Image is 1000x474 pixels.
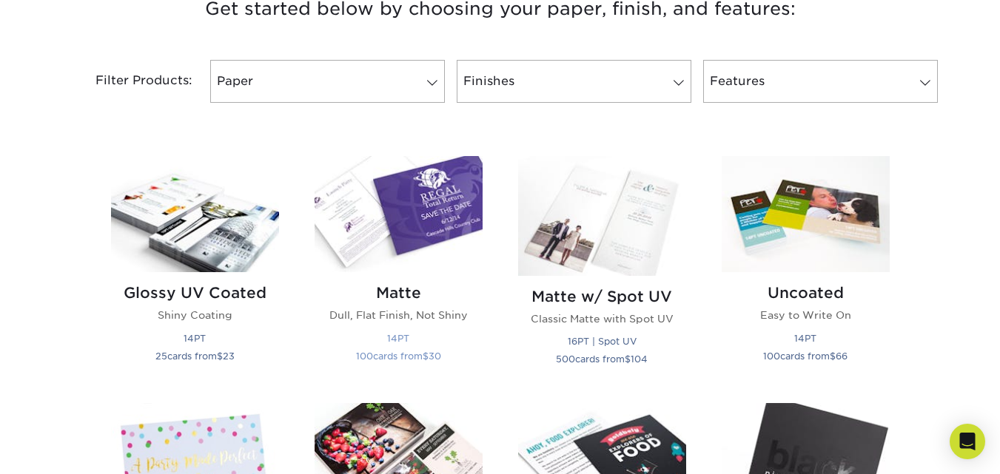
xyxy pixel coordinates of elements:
h2: Glossy UV Coated [111,284,279,302]
a: Finishes [457,60,691,103]
span: 25 [155,351,167,362]
p: Shiny Coating [111,308,279,322]
img: Matte w/ Spot UV Postcards [518,156,686,276]
h2: Matte [315,284,483,302]
p: Classic Matte with Spot UV [518,311,686,326]
small: cards from [155,351,235,362]
a: Uncoated Postcards Uncoated Easy to Write On 14PT 100cards from$66 [722,156,890,385]
a: Matte w/ Spot UV Postcards Matte w/ Spot UV Classic Matte with Spot UV 16PT | Spot UV 500cards fr... [518,156,686,385]
span: $ [423,351,429,362]
div: Filter Products: [56,60,204,103]
span: 104 [631,353,648,365]
span: 100 [763,351,780,362]
span: $ [830,351,836,362]
small: cards from [556,353,648,365]
small: 14PT [387,333,409,344]
p: Easy to Write On [722,308,890,322]
a: Matte Postcards Matte Dull, Flat Finish, Not Shiny 14PT 100cards from$30 [315,156,483,385]
p: Dull, Flat Finish, Not Shiny [315,308,483,322]
img: Glossy UV Coated Postcards [111,156,279,272]
small: cards from [763,351,848,362]
img: Uncoated Postcards [722,156,890,272]
small: 14PT [184,333,206,344]
h2: Matte w/ Spot UV [518,288,686,305]
h2: Uncoated [722,284,890,302]
span: 30 [429,351,441,362]
iframe: Google Customer Reviews [4,429,126,469]
small: 16PT | Spot UV [568,336,637,347]
a: Paper [210,60,445,103]
span: 100 [356,351,373,362]
a: Features [703,60,938,103]
span: 66 [836,351,848,362]
div: Open Intercom Messenger [950,424,985,459]
img: Matte Postcards [315,156,483,272]
span: $ [625,353,631,365]
span: 500 [556,353,575,365]
span: $ [217,351,223,362]
small: cards from [356,351,441,362]
small: 14PT [794,333,816,344]
span: 23 [223,351,235,362]
a: Glossy UV Coated Postcards Glossy UV Coated Shiny Coating 14PT 25cards from$23 [111,156,279,385]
